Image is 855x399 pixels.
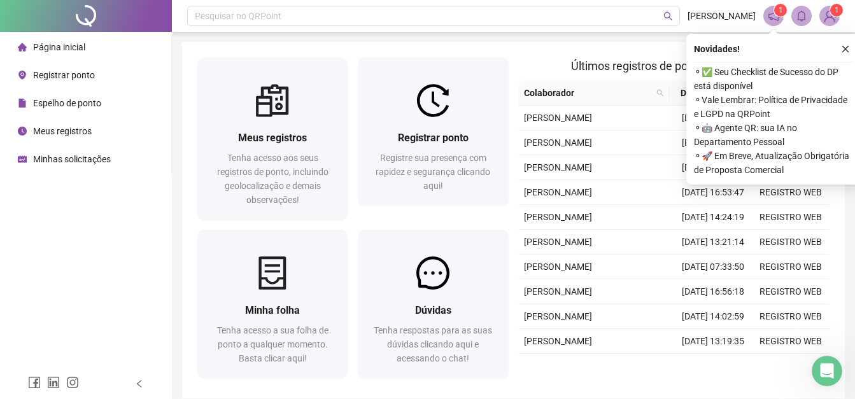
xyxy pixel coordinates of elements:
[66,376,79,389] span: instagram
[524,311,592,321] span: [PERSON_NAME]
[768,10,779,22] span: notification
[398,132,469,144] span: Registrar ponto
[674,130,752,155] td: [DATE] 13:14:36
[18,71,27,80] span: environment
[571,59,777,73] span: Últimos registros de ponto sincronizados
[47,376,60,389] span: linkedin
[18,127,27,136] span: clock-circle
[774,4,787,17] sup: 1
[752,354,830,379] td: REGISTRO WEB
[752,230,830,255] td: REGISTRO WEB
[674,279,752,304] td: [DATE] 16:56:18
[752,304,830,329] td: REGISTRO WEB
[524,187,592,197] span: [PERSON_NAME]
[674,304,752,329] td: [DATE] 14:02:59
[674,155,752,180] td: [DATE] 07:25:04
[524,286,592,297] span: [PERSON_NAME]
[796,10,807,22] span: bell
[28,376,41,389] span: facebook
[752,180,830,205] td: REGISTRO WEB
[33,98,101,108] span: Espelho de ponto
[820,6,839,25] img: 90190
[835,6,839,15] span: 1
[694,65,853,93] span: ⚬ ✅ Seu Checklist de Sucesso do DP está disponível
[18,155,27,164] span: schedule
[217,153,329,205] span: Tenha acesso aos seus registros de ponto, incluindo geolocalização e demais observações!
[694,121,853,149] span: ⚬ 🤖 Agente QR: sua IA no Departamento Pessoal
[752,255,830,279] td: REGISTRO WEB
[674,255,752,279] td: [DATE] 07:33:50
[694,42,740,56] span: Novidades !
[217,325,329,363] span: Tenha acesso a sua folha de ponto a qualquer momento. Basta clicar aqui!
[245,304,300,316] span: Minha folha
[674,86,729,100] span: Data/Hora
[669,81,744,106] th: Data/Hora
[358,230,508,378] a: DúvidasTenha respostas para as suas dúvidas clicando aqui e acessando o chat!
[197,230,348,378] a: Minha folhaTenha acesso a sua folha de ponto a qualquer momento. Basta clicar aqui!
[524,336,592,346] span: [PERSON_NAME]
[374,325,492,363] span: Tenha respostas para as suas dúvidas clicando aqui e acessando o chat!
[524,237,592,247] span: [PERSON_NAME]
[197,57,348,220] a: Meus registrosTenha acesso aos seus registros de ponto, incluindo geolocalização e demais observa...
[694,93,853,121] span: ⚬ Vale Lembrar: Política de Privacidade e LGPD na QRPoint
[654,83,667,102] span: search
[688,9,756,23] span: [PERSON_NAME]
[812,356,842,386] iframe: Intercom live chat
[674,180,752,205] td: [DATE] 16:53:47
[33,154,111,164] span: Minhas solicitações
[779,6,783,15] span: 1
[33,126,92,136] span: Meus registros
[358,57,508,206] a: Registrar pontoRegistre sua presença com rapidez e segurança clicando aqui!
[524,137,592,148] span: [PERSON_NAME]
[524,212,592,222] span: [PERSON_NAME]
[524,262,592,272] span: [PERSON_NAME]
[694,149,853,177] span: ⚬ 🚀 Em Breve, Atualização Obrigatória de Proposta Comercial
[376,153,490,191] span: Registre sua presença com rapidez e segurança clicando aqui!
[524,162,592,172] span: [PERSON_NAME]
[674,106,752,130] td: [DATE] 14:08:44
[415,304,451,316] span: Dúvidas
[674,230,752,255] td: [DATE] 13:21:14
[524,86,652,100] span: Colaborador
[135,379,144,388] span: left
[674,329,752,354] td: [DATE] 13:19:35
[18,99,27,108] span: file
[663,11,673,21] span: search
[752,279,830,304] td: REGISTRO WEB
[841,45,850,53] span: close
[752,329,830,354] td: REGISTRO WEB
[33,42,85,52] span: Página inicial
[674,354,752,379] td: [DATE] 07:23:01
[674,205,752,230] td: [DATE] 14:24:19
[830,4,843,17] sup: Atualize o seu contato no menu Meus Dados
[238,132,307,144] span: Meus registros
[524,113,592,123] span: [PERSON_NAME]
[33,70,95,80] span: Registrar ponto
[18,43,27,52] span: home
[752,205,830,230] td: REGISTRO WEB
[656,89,664,97] span: search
